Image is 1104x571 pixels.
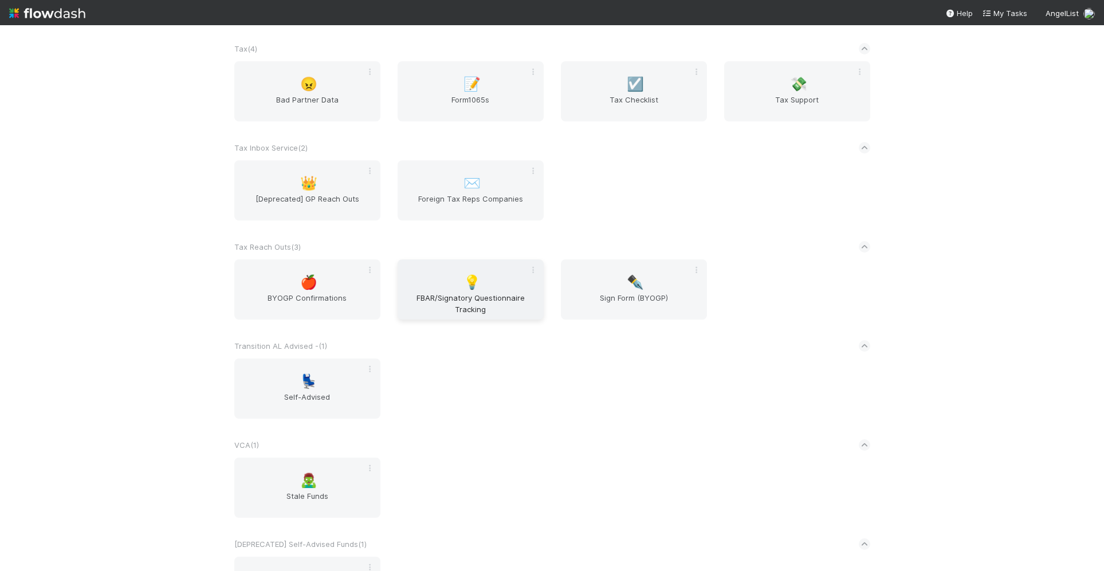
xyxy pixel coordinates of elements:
span: 📝 [463,77,481,92]
span: Stale Funds [239,490,376,513]
span: 😠 [300,77,317,92]
span: Tax Support [729,94,866,117]
span: FBAR/Signatory Questionnaire Tracking [402,292,539,315]
span: ✉️ [463,176,481,191]
a: 👑[Deprecated] GP Reach Outs [234,160,380,220]
span: 💡 [463,275,481,290]
img: avatar_784ea27d-2d59-4749-b480-57d513651deb.png [1083,8,1095,19]
a: 💸Tax Support [724,61,870,121]
a: 🍎BYOGP Confirmations [234,259,380,320]
span: ☑️ [627,77,644,92]
span: Foreign Tax Reps Companies [402,193,539,216]
a: 💺Self-Advised [234,359,380,419]
span: 🧟‍♂️ [300,473,317,488]
a: ☑️Tax Checklist [561,61,707,121]
span: Self-Advised [239,391,376,414]
span: Form1065s [402,94,539,117]
span: Sign Form (BYOGP) [565,292,702,315]
span: 💸 [790,77,807,92]
span: ✒️ [627,275,644,290]
a: ✉️Foreign Tax Reps Companies [398,160,544,220]
div: Help [945,7,973,19]
span: Tax ( 4 ) [234,44,257,53]
a: 📝Form1065s [398,61,544,121]
span: 👑 [300,176,317,191]
a: 😠Bad Partner Data [234,61,380,121]
span: [Deprecated] GP Reach Outs [239,193,376,216]
a: ✒️Sign Form (BYOGP) [561,259,707,320]
span: BYOGP Confirmations [239,292,376,315]
img: logo-inverted-e16ddd16eac7371096b0.svg [9,3,85,23]
span: Tax Inbox Service ( 2 ) [234,143,308,152]
span: AngelList [1046,9,1079,18]
span: 💺 [300,374,317,389]
span: 🍎 [300,275,317,290]
span: Tax Reach Outs ( 3 ) [234,242,301,251]
a: 🧟‍♂️Stale Funds [234,458,380,518]
span: [DEPRECATED] Self-Advised Funds ( 1 ) [234,540,367,549]
span: VCA ( 1 ) [234,440,259,450]
span: Transition AL Advised - ( 1 ) [234,341,327,351]
a: 💡FBAR/Signatory Questionnaire Tracking [398,259,544,320]
span: My Tasks [982,9,1027,18]
span: Tax Checklist [565,94,702,117]
span: Bad Partner Data [239,94,376,117]
a: My Tasks [982,7,1027,19]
